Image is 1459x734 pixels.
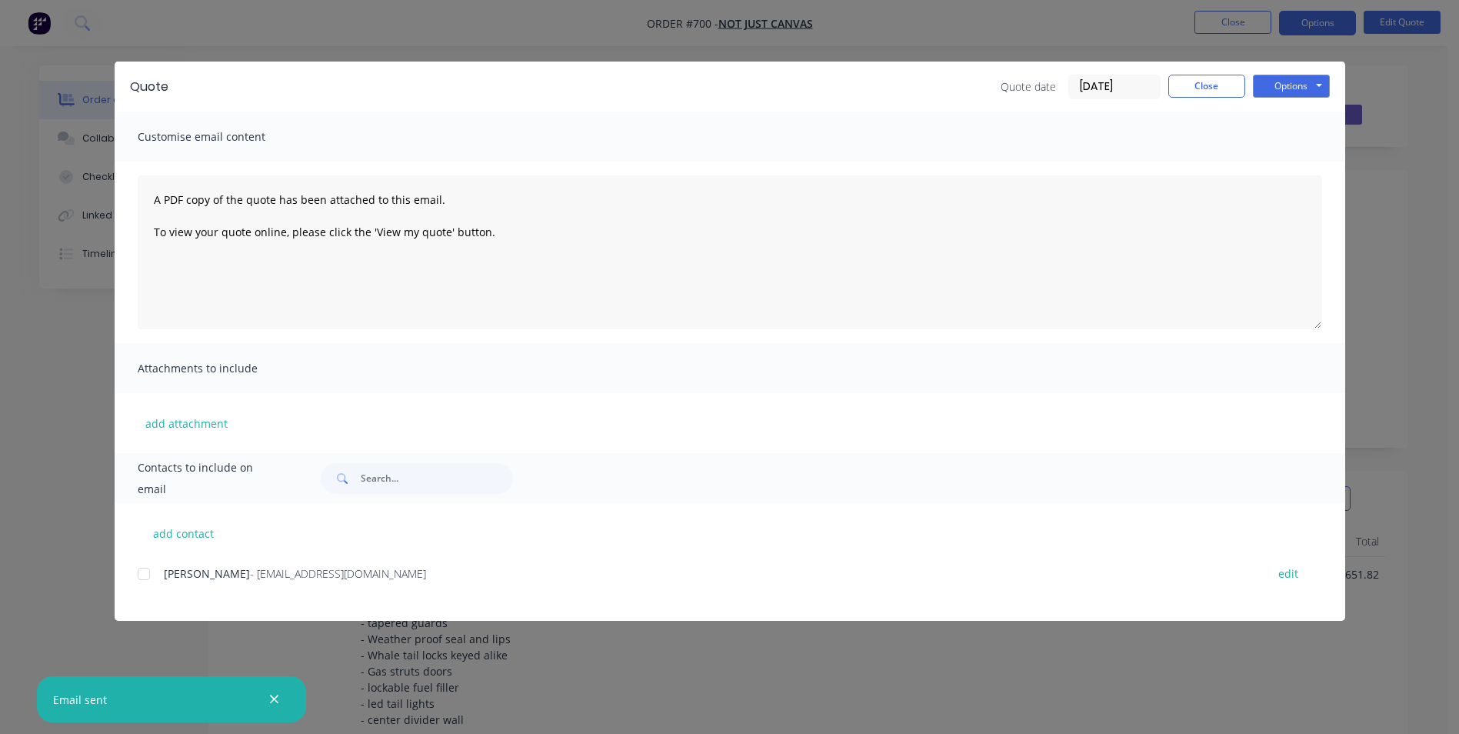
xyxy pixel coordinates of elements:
[138,522,230,545] button: add contact
[1168,75,1245,98] button: Close
[164,566,250,581] span: [PERSON_NAME]
[361,463,513,494] input: Search...
[250,566,426,581] span: - [EMAIL_ADDRESS][DOMAIN_NAME]
[138,175,1322,329] textarea: A PDF copy of the quote has been attached to this email. To view your quote online, please click ...
[138,126,307,148] span: Customise email content
[130,78,168,96] div: Quote
[1001,78,1056,95] span: Quote date
[1253,75,1330,98] button: Options
[138,457,283,500] span: Contacts to include on email
[53,692,107,708] div: Email sent
[138,358,307,379] span: Attachments to include
[1269,563,1307,584] button: edit
[138,412,235,435] button: add attachment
